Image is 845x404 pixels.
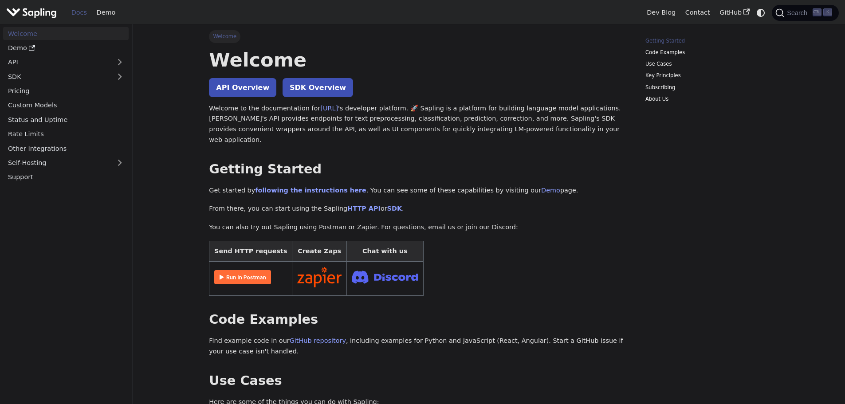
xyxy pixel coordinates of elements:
[3,56,111,69] a: API
[645,83,766,92] a: Subscribing
[209,241,292,262] th: Send HTTP requests
[67,6,92,20] a: Docs
[823,8,832,16] kbd: K
[3,42,129,55] a: Demo
[784,9,813,16] span: Search
[3,128,129,141] a: Rate Limits
[645,48,766,57] a: Code Examples
[3,99,129,112] a: Custom Models
[352,268,418,286] img: Join Discord
[346,241,423,262] th: Chat with us
[642,6,680,20] a: Dev Blog
[292,241,347,262] th: Create Zaps
[209,30,626,43] nav: Breadcrumbs
[3,113,129,126] a: Status and Uptime
[320,105,338,112] a: [URL]
[209,312,626,328] h2: Code Examples
[6,6,57,19] img: Sapling.ai
[209,78,276,97] a: API Overview
[680,6,715,20] a: Contact
[209,103,626,145] p: Welcome to the documentation for 's developer platform. 🚀 Sapling is a platform for building lang...
[214,270,271,284] img: Run in Postman
[297,267,342,287] img: Connect in Zapier
[715,6,754,20] a: GitHub
[3,27,129,40] a: Welcome
[3,142,129,155] a: Other Integrations
[209,30,240,43] span: Welcome
[645,71,766,80] a: Key Principles
[290,337,346,344] a: GitHub repository
[6,6,60,19] a: Sapling.ai
[772,5,838,21] button: Search (Ctrl+K)
[541,187,560,194] a: Demo
[209,222,626,233] p: You can also try out Sapling using Postman or Zapier. For questions, email us or join our Discord:
[209,161,626,177] h2: Getting Started
[209,48,626,72] h1: Welcome
[3,85,129,98] a: Pricing
[255,187,366,194] a: following the instructions here
[209,373,626,389] h2: Use Cases
[3,70,111,83] a: SDK
[387,205,402,212] a: SDK
[209,204,626,214] p: From there, you can start using the Sapling or .
[209,185,626,196] p: Get started by . You can see some of these capabilities by visiting our page.
[3,157,129,169] a: Self-Hosting
[755,6,767,19] button: Switch between dark and light mode (currently system mode)
[347,205,381,212] a: HTTP API
[645,95,766,103] a: About Us
[209,336,626,357] p: Find example code in our , including examples for Python and JavaScript (React, Angular). Start a...
[111,56,129,69] button: Expand sidebar category 'API'
[111,70,129,83] button: Expand sidebar category 'SDK'
[645,37,766,45] a: Getting Started
[283,78,353,97] a: SDK Overview
[92,6,120,20] a: Demo
[645,60,766,68] a: Use Cases
[3,171,129,184] a: Support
